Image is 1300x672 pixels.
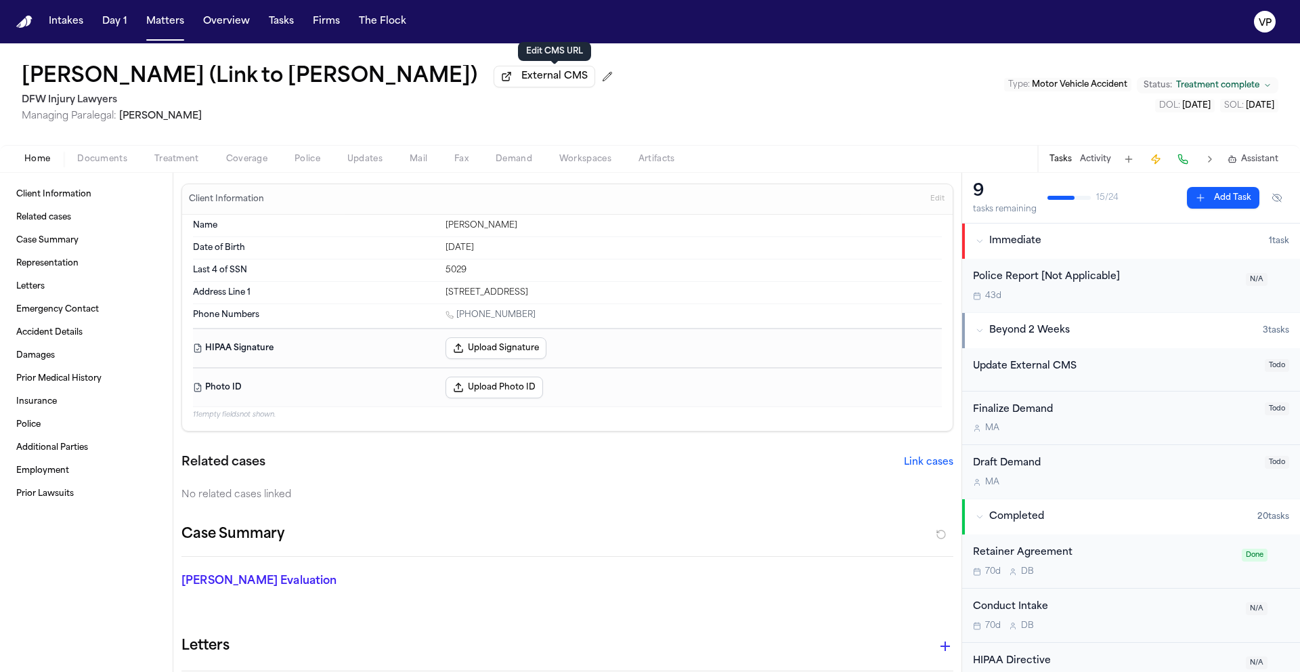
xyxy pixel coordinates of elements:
div: Open task: Draft Demand [962,445,1300,499]
h1: [PERSON_NAME] (Link to [PERSON_NAME]) [22,65,477,89]
button: Firms [307,9,345,34]
a: Additional Parties [11,437,162,459]
span: Immediate [989,234,1041,248]
span: DOL : [1159,102,1180,110]
div: Update External CMS [973,359,1257,375]
span: [PERSON_NAME] [119,111,202,121]
a: Letters [11,276,162,297]
span: Todo [1265,359,1289,372]
span: SOL : [1224,102,1244,110]
div: Finalize Demand [973,402,1257,418]
a: Employment [11,460,162,482]
button: Upload Photo ID [446,377,543,398]
span: Treatment [154,154,199,165]
span: 43d [985,291,1001,301]
span: Home [24,154,50,165]
button: Intakes [43,9,89,34]
span: Beyond 2 Weeks [989,324,1070,337]
div: [STREET_ADDRESS] [446,287,942,298]
div: [PERSON_NAME] [446,220,942,231]
a: Home [16,16,32,28]
dt: Last 4 of SSN [193,265,437,276]
span: Motor Vehicle Accident [1032,81,1127,89]
div: HIPAA Directive [973,654,1238,669]
button: The Flock [353,9,412,34]
span: Documents [77,154,127,165]
span: Type : [1008,81,1030,89]
button: Tasks [263,9,299,34]
dt: Date of Birth [193,243,437,253]
dt: Name [193,220,437,231]
span: Edit [930,194,945,204]
span: [DATE] [1182,102,1211,110]
button: Assistant [1228,154,1278,165]
span: 70d [985,621,1001,631]
span: [DATE] [1246,102,1274,110]
div: Draft Demand [973,456,1257,471]
button: Edit DOL: 2025-06-13 [1155,99,1215,112]
div: [DATE] [446,243,942,253]
div: Police Report [Not Applicable] [973,270,1238,285]
span: 70d [985,566,1001,577]
span: Artifacts [638,154,675,165]
dt: Photo ID [193,377,437,398]
img: Finch Logo [16,16,32,28]
div: No related cases linked [181,488,953,502]
h1: Letters [181,635,230,657]
a: Emergency Contact [11,299,162,320]
p: Edit CMS URL [526,46,583,57]
button: Completed20tasks [962,499,1300,534]
span: Status: [1144,80,1172,91]
span: N/A [1246,273,1267,286]
a: Prior Medical History [11,368,162,390]
span: Treatment complete [1176,80,1259,91]
span: Coverage [226,154,267,165]
h3: Client Information [186,194,267,205]
dt: HIPAA Signature [193,337,437,359]
span: Fax [454,154,469,165]
div: 5029 [446,265,942,276]
button: External CMS [494,66,595,87]
h2: Case Summary [181,524,284,545]
div: Open task: Police Report [Not Applicable] [962,259,1300,312]
a: Call 1 (972) 803-2845 [446,310,536,320]
div: tasks remaining [973,204,1037,215]
span: Completed [989,510,1044,524]
span: Updates [347,154,383,165]
button: Link cases [904,456,953,469]
a: Insurance [11,391,162,413]
div: Open task: Finalize Demand [962,392,1300,446]
button: Beyond 2 Weeks3tasks [962,313,1300,348]
button: Tasks [1049,154,1072,165]
span: Police [295,154,320,165]
div: Open task: Retainer Agreement [962,534,1300,589]
button: Immediate1task [962,224,1300,259]
button: Hide completed tasks (⌘⇧H) [1265,187,1289,209]
h2: Related cases [181,453,265,472]
span: N/A [1246,602,1267,615]
p: 11 empty fields not shown. [193,410,942,420]
button: Day 1 [97,9,133,34]
a: Overview [198,9,255,34]
button: Change status from Treatment complete [1137,77,1278,93]
button: Upload Signature [446,337,546,359]
span: 20 task s [1257,511,1289,522]
span: Done [1242,549,1267,562]
button: Edit SOL: 2027-06-13 [1220,99,1278,112]
button: Edit [926,188,949,210]
div: Open task: Update External CMS [962,348,1300,392]
span: M A [985,423,999,434]
a: Accident Details [11,322,162,343]
p: [PERSON_NAME] Evaluation [181,573,428,589]
a: Representation [11,253,162,274]
span: Managing Paralegal: [22,111,116,121]
button: Add Task [1187,187,1259,209]
span: 15 / 24 [1096,192,1119,203]
a: Police [11,414,162,436]
span: D B [1021,621,1034,631]
a: Matters [141,9,190,34]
